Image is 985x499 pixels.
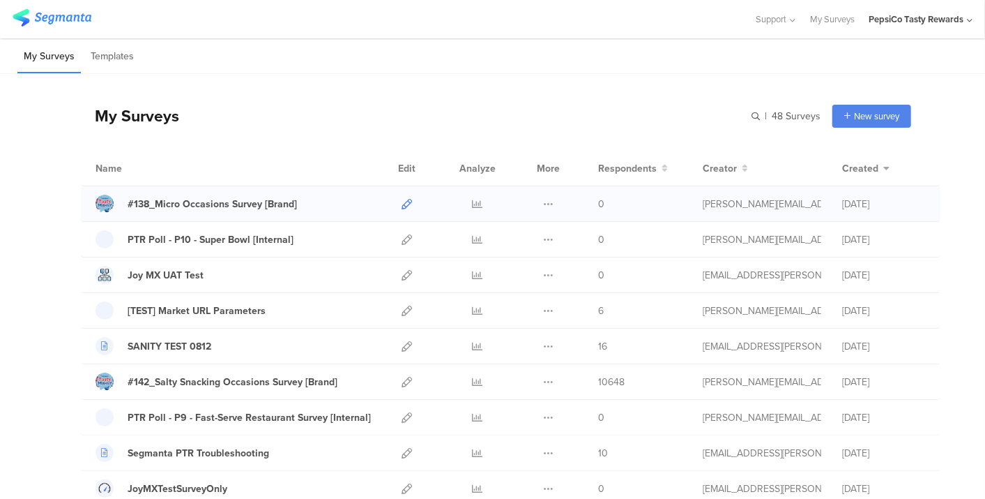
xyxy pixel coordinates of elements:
[703,482,821,496] div: andreza.godoy.contractor@pepsico.com
[84,40,140,73] li: Templates
[598,197,604,211] span: 0
[128,339,211,354] div: SANITY TEST 0812
[598,410,604,425] span: 0
[96,479,227,498] a: JoyMXTestSurveyOnly
[703,375,821,389] div: megan.lynch@pepsico.com
[533,151,563,186] div: More
[842,410,926,425] div: [DATE]
[842,304,926,318] div: [DATE]
[598,339,607,354] span: 16
[842,232,926,247] div: [DATE]
[598,482,604,496] span: 0
[128,446,269,461] div: Segmanta PTR Troubleshooting
[842,161,878,176] span: Created
[128,410,371,425] div: PTR Poll - P9 - Fast-Serve Restaurant Survey [Internal]
[756,13,787,26] span: Support
[703,339,821,354] div: andreza.godoy.contractor@pepsico.com
[128,482,227,496] div: JoyMXTestSurveyOnly
[81,104,179,128] div: My Surveys
[96,195,297,213] a: #138_Micro Occasions Survey [Brand]
[703,161,737,176] span: Creator
[96,337,211,355] a: SANITY TEST 0812
[457,151,498,186] div: Analyze
[842,197,926,211] div: [DATE]
[128,197,297,211] div: #138_Micro Occasions Survey [Brand]
[703,161,748,176] button: Creator
[842,375,926,389] div: [DATE]
[17,40,81,73] li: My Surveys
[96,408,371,426] a: PTR Poll - P9 - Fast-Serve Restaurant Survey [Internal]
[96,161,179,176] div: Name
[598,375,625,389] span: 10648
[842,161,889,176] button: Created
[842,482,926,496] div: [DATE]
[598,446,608,461] span: 10
[598,268,604,283] span: 0
[13,9,91,27] img: segmanta logo
[703,197,821,211] div: megan.lynch@pepsico.com
[703,410,821,425] div: megan.lynch@pepsico.com
[703,446,821,461] div: andreza.godoy.contractor@pepsico.com
[703,268,821,283] div: andreza.godoy.contractor@pepsico.com
[128,232,293,247] div: PTR Poll - P10 - Super Bowl [Internal]
[842,446,926,461] div: [DATE]
[703,304,821,318] div: megan.lynch@pepsico.com
[763,109,769,124] span: |
[772,109,820,124] span: 48 Surveys
[96,266,204,284] a: Joy MX UAT Test
[598,161,668,176] button: Respondents
[128,375,337,389] div: #142_Salty Snacking Occasions Survey [Brand]
[96,444,269,462] a: Segmanta PTR Troubleshooting
[96,301,266,320] a: [TEST] Market URL Parameters
[869,13,963,26] div: PepsiCo Tasty Rewards
[598,161,657,176] span: Respondents
[842,268,926,283] div: [DATE]
[703,232,821,247] div: megan.lynch@pepsico.com
[128,268,204,283] div: Joy MX UAT Test
[392,151,422,186] div: Edit
[854,110,899,123] span: New survey
[598,304,604,318] span: 6
[128,304,266,318] div: [TEST] Market URL Parameters
[96,230,293,248] a: PTR Poll - P10 - Super Bowl [Internal]
[96,373,337,391] a: #142_Salty Snacking Occasions Survey [Brand]
[598,232,604,247] span: 0
[842,339,926,354] div: [DATE]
